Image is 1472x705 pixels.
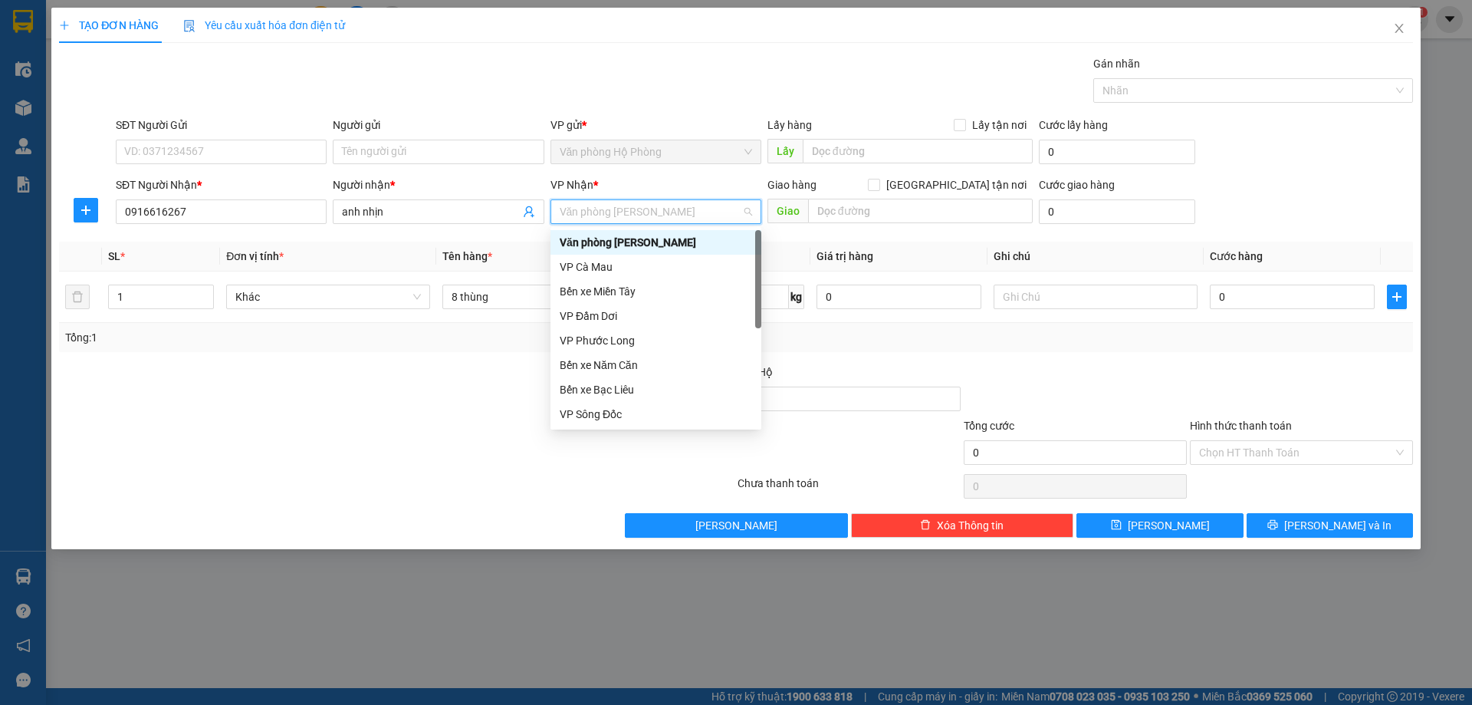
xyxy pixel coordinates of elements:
[235,285,421,308] span: Khác
[816,250,873,262] span: Giá trị hàng
[1039,179,1115,191] label: Cước giao hàng
[550,117,761,133] div: VP gửi
[966,117,1033,133] span: Lấy tận nơi
[987,242,1204,272] th: Ghi chú
[1388,291,1406,303] span: plus
[108,250,120,262] span: SL
[560,357,752,374] div: Bến xe Năm Căn
[550,402,761,427] div: VP Sông Đốc
[550,353,761,377] div: Bến xe Năm Căn
[550,255,761,279] div: VP Cà Mau
[1039,140,1195,164] input: Cước lấy hàng
[116,176,327,193] div: SĐT Người Nhận
[1039,199,1195,224] input: Cước giao hàng
[1111,519,1122,532] span: save
[116,117,327,133] div: SĐT Người Gửi
[1378,8,1421,51] button: Close
[937,517,1004,534] span: Xóa Thông tin
[1267,519,1278,532] span: printer
[74,204,97,216] span: plus
[560,259,752,275] div: VP Cà Mau
[59,20,70,31] span: plus
[736,475,962,502] div: Chưa thanh toán
[183,20,195,32] img: icon
[560,406,752,423] div: VP Sông Đốc
[738,366,773,378] span: Thu Hộ
[1128,517,1210,534] span: [PERSON_NAME]
[789,285,804,309] span: kg
[333,117,544,133] div: Người gửi
[550,377,761,402] div: Bến xe Bạc Liêu
[183,19,345,31] span: Yêu cầu xuất hóa đơn điện tử
[1393,22,1405,35] span: close
[767,179,816,191] span: Giao hàng
[1284,517,1391,534] span: [PERSON_NAME] và In
[65,285,90,309] button: delete
[560,308,752,324] div: VP Đầm Dơi
[1039,119,1108,131] label: Cước lấy hàng
[226,250,284,262] span: Đơn vị tính
[767,119,812,131] span: Lấy hàng
[767,139,803,163] span: Lấy
[442,285,646,309] input: VD: Bàn, Ghế
[560,381,752,398] div: Bến xe Bạc Liêu
[65,329,568,346] div: Tổng: 1
[550,179,593,191] span: VP Nhận
[560,140,752,163] span: Văn phòng Hộ Phòng
[333,176,544,193] div: Người nhận
[560,283,752,300] div: Bến xe Miền Tây
[851,513,1074,538] button: deleteXóa Thông tin
[816,285,981,309] input: 0
[59,19,159,31] span: TẠO ĐƠN HÀNG
[994,285,1198,309] input: Ghi Chú
[1210,250,1263,262] span: Cước hàng
[560,200,752,223] span: Văn phòng Hồ Chí Minh
[808,199,1033,223] input: Dọc đường
[767,199,808,223] span: Giao
[560,332,752,349] div: VP Phước Long
[1190,420,1292,432] label: Hình thức thanh toán
[695,517,777,534] span: [PERSON_NAME]
[523,206,535,218] span: user-add
[550,230,761,255] div: Văn phòng Hồ Chí Minh
[560,234,752,251] div: Văn phòng [PERSON_NAME]
[550,304,761,328] div: VP Đầm Dơi
[550,328,761,353] div: VP Phước Long
[920,519,931,532] span: delete
[550,279,761,304] div: Bến xe Miền Tây
[625,513,848,538] button: [PERSON_NAME]
[803,139,1033,163] input: Dọc đường
[74,198,98,222] button: plus
[1247,513,1413,538] button: printer[PERSON_NAME] và In
[1093,58,1140,70] label: Gán nhãn
[964,420,1014,432] span: Tổng cước
[1387,285,1407,309] button: plus
[880,176,1033,193] span: [GEOGRAPHIC_DATA] tận nơi
[442,250,492,262] span: Tên hàng
[1076,513,1243,538] button: save[PERSON_NAME]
